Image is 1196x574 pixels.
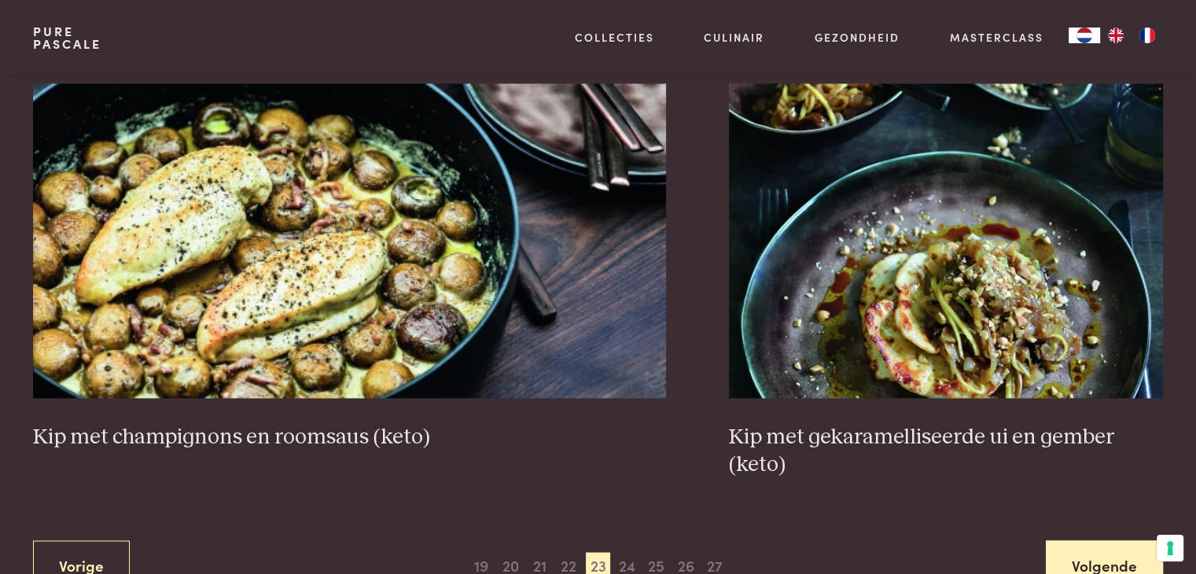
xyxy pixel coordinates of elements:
a: Gezondheid [815,29,900,46]
a: Collecties [575,29,654,46]
a: FR [1132,28,1163,43]
a: Masterclass [950,29,1043,46]
a: EN [1100,28,1132,43]
a: Kip met champignons en roomsaus (keto) Kip met champignons en roomsaus (keto) [33,83,666,450]
div: Language [1069,28,1100,43]
a: Culinair [704,29,764,46]
a: NL [1069,28,1100,43]
aside: Language selected: Nederlands [1069,28,1163,43]
img: Kip met champignons en roomsaus (keto) [33,83,666,398]
h3: Kip met champignons en roomsaus (keto) [33,423,666,451]
a: Kip met gekaramelliseerde ui en gember (keto) Kip met gekaramelliseerde ui en gember (keto) [729,83,1163,477]
a: PurePascale [33,25,101,50]
ul: Language list [1100,28,1163,43]
img: Kip met gekaramelliseerde ui en gember (keto) [729,83,1163,398]
h3: Kip met gekaramelliseerde ui en gember (keto) [729,423,1163,477]
button: Uw voorkeuren voor toestemming voor trackingtechnologieën [1157,535,1183,561]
